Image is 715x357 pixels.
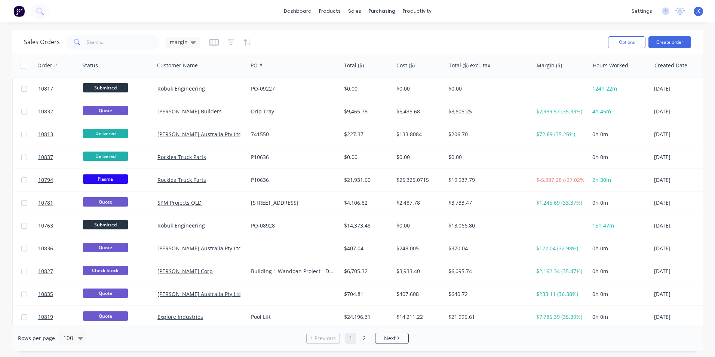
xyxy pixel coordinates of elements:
div: Created Date [654,62,687,69]
a: 10763 [38,214,83,237]
div: $2,162.34 (35.47%) [536,268,584,275]
a: [PERSON_NAME] Australia Pty Ltd [157,131,242,138]
a: Page 1 is your current page [345,333,356,344]
ul: Pagination [303,333,412,344]
div: $640.72 [448,290,526,298]
div: [STREET_ADDRESS] [251,199,334,207]
a: [PERSON_NAME] Australia Pty Ltd [157,245,242,252]
div: sales [344,6,365,17]
img: Factory [13,6,25,17]
div: P10636 [251,153,334,161]
span: 10836 [38,245,53,252]
div: $24,196.31 [344,313,388,321]
div: P10636 [251,176,334,184]
div: [DATE] [654,222,710,229]
div: productivity [399,6,435,17]
input: Search... [87,35,160,50]
button: Options [608,36,645,48]
div: Total ($) excl. tax [449,62,490,69]
div: Customer Name [157,62,198,69]
div: $206.70 [448,131,526,138]
div: $248.005 [396,245,440,252]
div: $21,996.61 [448,313,526,321]
span: 10817 [38,85,53,92]
span: Quote [83,243,128,252]
div: $0.00 [448,85,526,92]
div: $5,435.68 [396,108,440,115]
div: Drip Tray [251,108,334,115]
div: [DATE] [654,153,710,161]
div: $0.00 [396,222,440,229]
div: [DATE] [654,199,710,207]
div: $13,066.80 [448,222,526,229]
div: $227.37 [344,131,388,138]
span: 10781 [38,199,53,207]
span: Delivered [83,152,128,161]
span: 2h 30m [592,176,611,183]
div: $0.00 [448,153,526,161]
div: $25,325.0715 [396,176,440,184]
a: Robuk Engineering [157,85,205,92]
span: margin [170,38,188,46]
div: $72.89 (35.26%) [536,131,584,138]
a: Rocklea Truck Parts [157,153,206,161]
div: Cost ($) [396,62,415,69]
a: [PERSON_NAME] Corp [157,268,213,275]
span: Submitted [83,83,128,92]
div: purchasing [365,6,399,17]
a: Robuk Engineering [157,222,205,229]
div: $4,106.82 [344,199,388,207]
span: 10794 [38,176,53,184]
div: 741550 [251,131,334,138]
div: [DATE] [654,313,710,321]
a: Previous page [307,335,340,342]
a: Page 2 [359,333,370,344]
span: 10835 [38,290,53,298]
a: 10817 [38,77,83,100]
div: $14,373.48 [344,222,388,229]
a: 10819 [38,306,83,328]
div: $-5,387.28 (-27.02%) [536,176,584,184]
div: $133.8084 [396,131,440,138]
span: 10832 [38,108,53,115]
h1: Sales Orders [24,39,60,46]
span: 124h 22m [592,85,617,92]
span: Plasma [83,174,128,184]
div: Pool Lift [251,313,334,321]
div: $19,937.79 [448,176,526,184]
a: 10835 [38,283,83,305]
span: Quote [83,197,128,207]
div: $6,705.32 [344,268,388,275]
span: Next [384,335,396,342]
span: 0h 0m [592,131,608,138]
div: $2,487.78 [396,199,440,207]
div: $2,969.57 (35.33%) [536,108,584,115]
div: PO-08928 [251,222,334,229]
button: Create order [648,36,691,48]
div: $0.00 [396,153,440,161]
div: Status [82,62,98,69]
a: dashboard [280,6,315,17]
span: Quote [83,289,128,298]
span: Check Stock [83,266,128,275]
div: $8,605.25 [448,108,526,115]
span: Quote [83,106,128,115]
a: 10781 [38,192,83,214]
span: 0h 0m [592,245,608,252]
div: $0.00 [344,85,388,92]
div: $0.00 [344,153,388,161]
div: PO # [251,62,263,69]
a: Rocklea Truck Parts [157,176,206,183]
div: $6,095.74 [448,268,526,275]
a: SPM Projects QLD [157,199,202,206]
div: $14,211.22 [396,313,440,321]
span: Submitted [83,220,128,229]
div: $407.04 [344,245,388,252]
div: [DATE] [654,245,710,252]
a: 10794 [38,169,83,191]
div: $704.81 [344,290,388,298]
div: $407.608 [396,290,440,298]
a: [PERSON_NAME] Builders [157,108,222,115]
div: $370.04 [448,245,526,252]
span: 0h 0m [592,199,608,206]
